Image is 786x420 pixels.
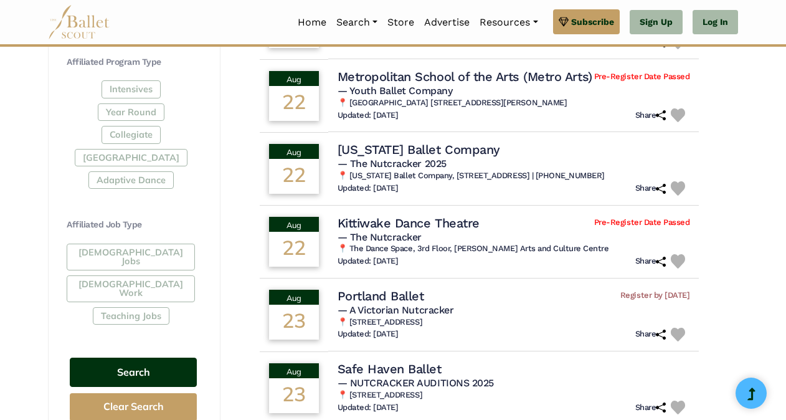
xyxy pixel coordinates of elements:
div: 23 [269,378,319,413]
h6: Updated: [DATE] [338,403,399,413]
div: Aug [269,363,319,378]
h4: Metropolitan School of the Arts (Metro Arts) [338,69,592,85]
a: Search [331,9,382,36]
div: 23 [269,305,319,340]
h6: 📍 [STREET_ADDRESS] [338,317,690,328]
button: Search [70,358,197,387]
a: Home [293,9,331,36]
span: Subscribe [571,15,614,29]
h4: [US_STATE] Ballet Company [338,141,500,158]
h6: Updated: [DATE] [338,110,399,121]
div: Aug [269,144,319,159]
h6: Share [635,110,666,121]
span: — Youth Ballet Company [338,85,452,97]
a: Sign Up [630,10,683,35]
span: — The Nutcracker 2025 [338,158,447,169]
h6: 📍 The Dance Space, 3rd Floor, [PERSON_NAME] Arts and Culture Centre [338,244,690,254]
span: — The Nutcracker [338,231,422,243]
h6: Share [635,403,666,413]
h4: Affiliated Job Type [67,219,200,231]
div: Aug [269,290,319,305]
div: 22 [269,86,319,121]
h6: Updated: [DATE] [338,329,399,340]
img: gem.svg [559,15,569,29]
a: Store [382,9,419,36]
h6: Updated: [DATE] [338,183,399,194]
span: Register by [DATE] [620,290,689,301]
h6: Share [635,256,666,267]
a: Log In [693,10,738,35]
a: Advertise [419,9,475,36]
h4: Safe Haven Ballet [338,361,442,377]
h6: Updated: [DATE] [338,256,399,267]
h6: 📍 [US_STATE] Ballet Company, [STREET_ADDRESS] | [PHONE_NUMBER] [338,171,690,181]
span: Pre-Register Date Passed [594,217,689,228]
a: Subscribe [553,9,620,34]
h6: Share [635,329,666,340]
div: Aug [269,217,319,232]
h4: Portland Ballet [338,288,424,304]
h6: 📍 [GEOGRAPHIC_DATA] [STREET_ADDRESS][PERSON_NAME] [338,98,690,108]
span: Pre-Register Date Passed [594,72,689,82]
h6: 📍 [STREET_ADDRESS] [338,390,690,401]
span: — A Victorian Nutcracker [338,304,453,316]
div: 22 [269,232,319,267]
div: Aug [269,71,319,86]
div: 22 [269,159,319,194]
span: — NUTCRACKER AUDITIONS 2025 [338,377,494,389]
a: Resources [475,9,542,36]
h4: Kittiwake Dance Theatre [338,215,480,231]
h4: Affiliated Program Type [67,56,200,69]
h6: Share [635,183,666,194]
